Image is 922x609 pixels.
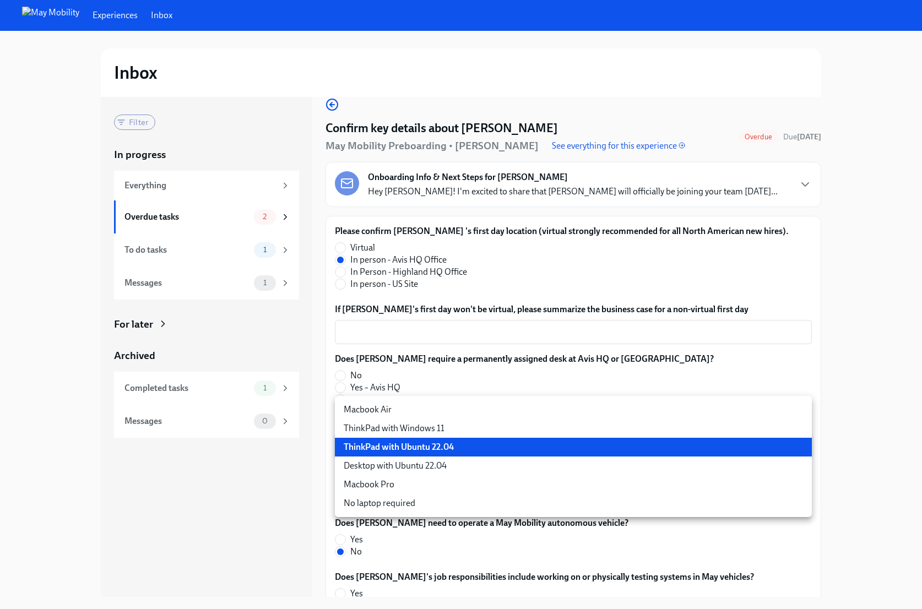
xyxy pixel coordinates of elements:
[335,475,812,494] li: Macbook Pro
[335,419,812,438] li: ThinkPad with Windows 11
[335,456,812,475] li: Desktop with Ubuntu 22.04
[335,438,812,456] li: ThinkPad with Ubuntu 22.04
[335,494,812,513] li: No laptop required
[335,400,812,419] li: Macbook Air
